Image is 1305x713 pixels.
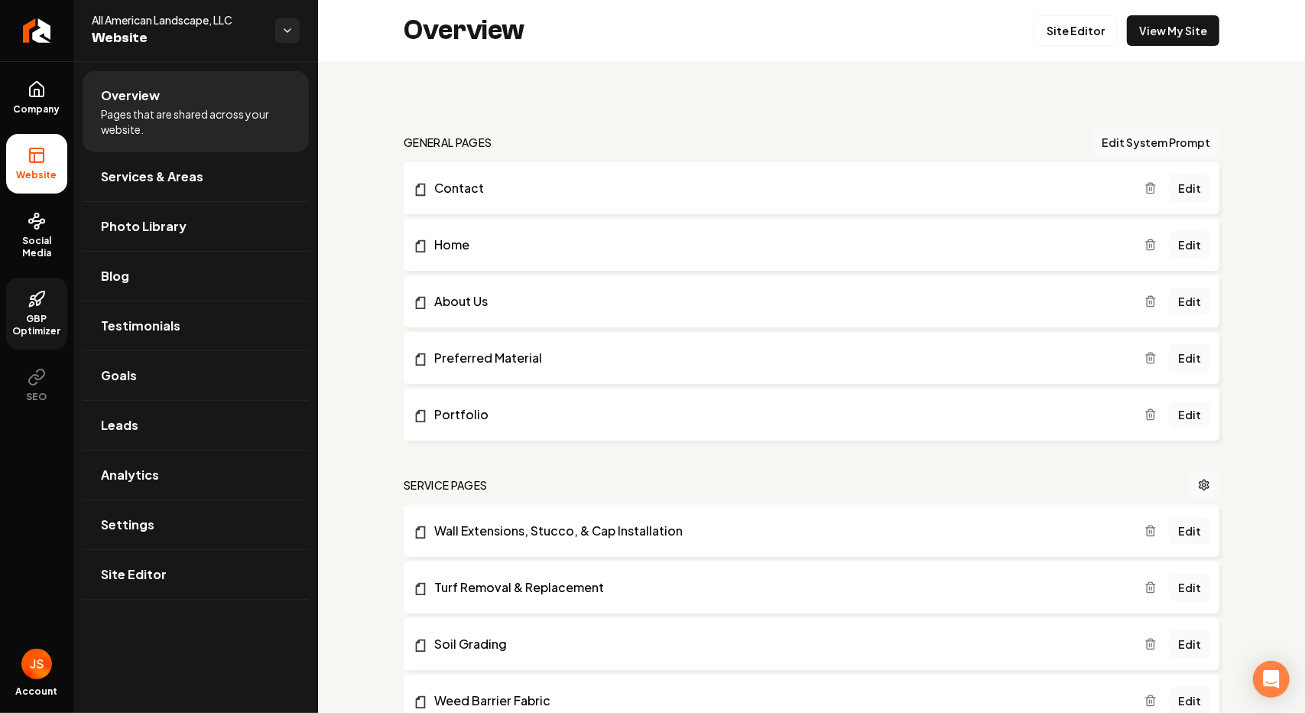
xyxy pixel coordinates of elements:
[1169,574,1210,601] a: Edit
[11,169,63,181] span: Website
[83,500,309,549] a: Settings
[16,685,58,698] span: Account
[6,313,67,337] span: GBP Optimizer
[404,15,524,46] h2: Overview
[23,18,51,43] img: Rebolt Logo
[1127,15,1219,46] a: View My Site
[92,28,263,49] span: Website
[101,516,154,534] span: Settings
[101,168,203,186] span: Services & Areas
[101,267,129,285] span: Blog
[413,635,1144,653] a: Soil Grading
[6,200,67,272] a: Social Media
[413,236,1144,254] a: Home
[413,692,1144,710] a: Weed Barrier Fabric
[101,466,159,484] span: Analytics
[83,401,309,450] a: Leads
[21,649,52,679] button: Open user button
[83,550,309,599] a: Site Editor
[1034,15,1118,46] a: Site Editor
[1169,174,1210,202] a: Edit
[413,522,1144,540] a: Wall Extensions, Stucco, & Cap Installation
[1169,517,1210,545] a: Edit
[21,649,52,679] img: Josh Sharman
[101,366,137,385] span: Goals
[1092,129,1219,156] button: Edit System Prompt
[1169,344,1210,372] a: Edit
[101,317,180,335] span: Testimonials
[83,252,309,301] a: Blog
[1169,231,1210,259] a: Edit
[92,12,263,28] span: All American Landscape, LLC
[6,68,67,128] a: Company
[413,292,1144,311] a: About Us
[101,86,160,105] span: Overview
[83,202,309,251] a: Photo Library
[6,356,67,415] button: SEO
[83,451,309,500] a: Analytics
[413,405,1144,424] a: Portfolio
[101,565,167,584] span: Site Editor
[8,103,67,116] span: Company
[1169,630,1210,658] a: Edit
[1169,288,1210,315] a: Edit
[404,477,488,493] h2: Service Pages
[404,135,492,150] h2: general pages
[1169,401,1210,428] a: Edit
[83,152,309,201] a: Services & Areas
[21,391,54,403] span: SEO
[83,351,309,400] a: Goals
[6,278,67,350] a: GBP Optimizer
[1253,661,1290,698] div: Open Intercom Messenger
[413,349,1144,367] a: Preferred Material
[101,217,187,236] span: Photo Library
[413,179,1144,197] a: Contact
[101,416,138,435] span: Leads
[101,106,291,137] span: Pages that are shared across your website.
[6,235,67,259] span: Social Media
[83,301,309,350] a: Testimonials
[413,578,1144,597] a: Turf Removal & Replacement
